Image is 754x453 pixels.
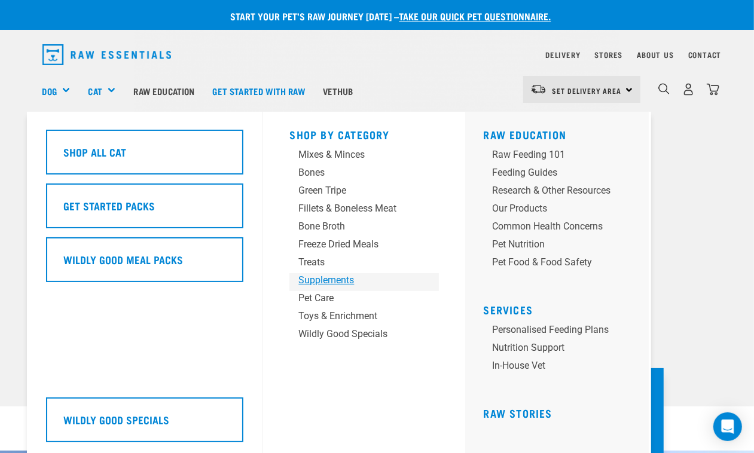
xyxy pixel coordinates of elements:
img: user.png [682,83,695,96]
div: Pet Care [298,291,410,305]
a: Green Tripe [289,183,439,201]
a: In-house vet [483,359,639,377]
a: Our Products [483,201,639,219]
h5: Wildly Good Specials [63,412,169,427]
div: Our Products [492,201,610,216]
h5: Shop By Category [289,128,439,138]
h5: Shop All Cat [63,144,126,160]
div: Feeding Guides [492,166,610,180]
a: Pet Care [289,291,439,309]
div: Pet Nutrition [492,237,610,252]
h5: Services [483,304,639,313]
div: Fillets & Boneless Meat [298,201,410,216]
div: Wildly Good Specials [298,327,410,341]
div: Pet Food & Food Safety [492,255,610,270]
img: home-icon-1@2x.png [658,83,670,94]
h5: Wildly Good Meal Packs [63,252,183,267]
a: About Us [637,53,673,57]
div: Freeze Dried Meals [298,237,410,252]
a: Vethub [314,67,362,115]
a: Shop All Cat [46,130,243,183]
a: Contact [688,53,722,57]
a: Bone Broth [289,219,439,237]
a: Freeze Dried Meals [289,237,439,255]
div: Raw Feeding 101 [492,148,610,162]
a: Cat [88,84,102,98]
a: Fillets & Boneless Meat [289,201,439,219]
div: Common Health Concerns [492,219,610,234]
a: take our quick pet questionnaire. [399,13,551,19]
a: Delivery [545,53,580,57]
a: Treats [289,255,439,273]
a: Feeding Guides [483,166,639,183]
a: Research & Other Resources [483,183,639,201]
a: Mixes & Minces [289,148,439,166]
a: Get started with Raw [204,67,314,115]
a: Raw Feeding 101 [483,148,639,166]
img: van-moving.png [530,84,547,94]
a: Bones [289,166,439,183]
a: Raw Stories [483,410,552,416]
img: home-icon@2x.png [707,83,719,96]
a: Raw Education [124,67,203,115]
div: Toys & Enrichment [298,309,410,323]
a: Wildly Good Specials [46,397,243,451]
div: Bones [298,166,410,180]
div: Bone Broth [298,219,410,234]
img: Raw Essentials Logo [42,44,172,65]
a: Personalised Feeding Plans [483,323,639,341]
a: Wildly Good Meal Packs [46,237,243,291]
a: Pet Nutrition [483,237,639,255]
div: Research & Other Resources [492,183,610,198]
div: Mixes & Minces [298,148,410,162]
nav: dropdown navigation [33,39,722,70]
div: Open Intercom Messenger [713,412,742,441]
a: Supplements [289,273,439,291]
a: Stores [595,53,623,57]
a: Dog [42,84,57,98]
a: Pet Food & Food Safety [483,255,639,273]
span: Set Delivery Area [552,88,622,93]
h5: Get Started Packs [63,198,155,213]
a: Common Health Concerns [483,219,639,237]
div: Supplements [298,273,410,287]
a: Nutrition Support [483,341,639,359]
a: Raw Education [483,131,566,137]
a: Get Started Packs [46,183,243,237]
div: Green Tripe [298,183,410,198]
div: Treats [298,255,410,270]
a: Toys & Enrichment [289,309,439,327]
a: Wildly Good Specials [289,327,439,345]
